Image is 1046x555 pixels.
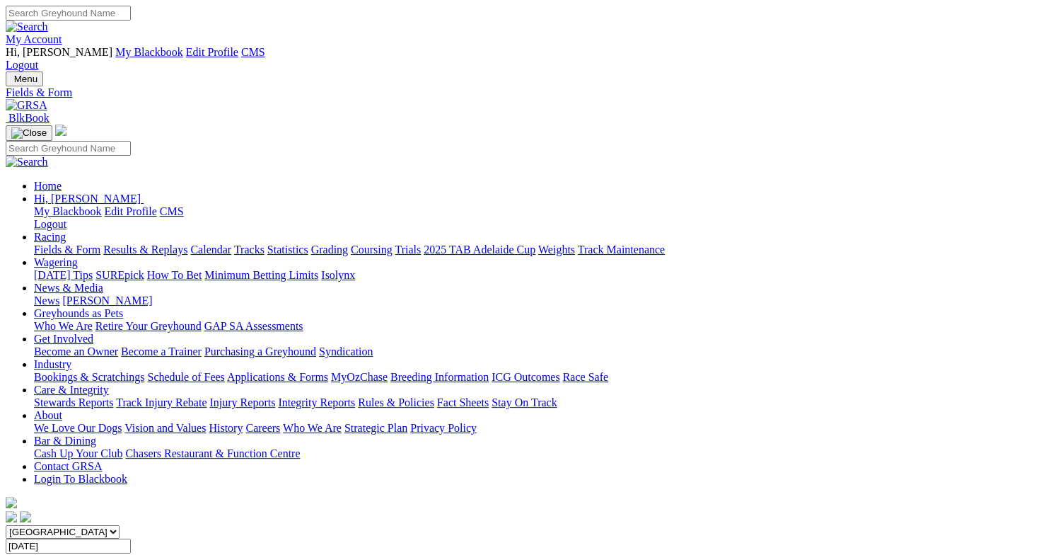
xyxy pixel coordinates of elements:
a: Careers [245,422,280,434]
a: Fields & Form [6,86,1040,99]
a: Calendar [190,244,231,256]
a: About [34,409,62,421]
a: SUREpick [95,269,144,281]
div: Greyhounds as Pets [34,320,1040,333]
span: Menu [14,74,37,84]
a: Retire Your Greyhound [95,320,202,332]
div: Racing [34,244,1040,256]
a: History [209,422,243,434]
a: My Blackbook [34,205,102,217]
div: Care & Integrity [34,396,1040,409]
button: Toggle navigation [6,71,43,86]
a: Get Involved [34,333,93,345]
a: Integrity Reports [278,396,355,408]
a: How To Bet [147,269,202,281]
a: Vision and Values [124,422,206,434]
input: Search [6,141,131,156]
div: Wagering [34,269,1040,282]
a: Industry [34,358,71,370]
a: Fields & Form [34,244,100,256]
a: Home [34,180,62,192]
input: Select date [6,539,131,554]
a: ICG Outcomes [492,371,559,383]
a: Edit Profile [105,205,157,217]
a: CMS [160,205,184,217]
a: Cash Up Your Club [34,447,122,459]
a: Become an Owner [34,345,118,357]
a: Privacy Policy [410,422,477,434]
a: Tracks [234,244,265,256]
img: logo-grsa-white.png [55,125,66,136]
a: Chasers Restaurant & Function Centre [125,447,300,459]
a: Care & Integrity [34,384,109,396]
a: Stay On Track [492,396,557,408]
a: Bar & Dining [34,435,96,447]
img: Close [11,127,47,139]
a: My Account [6,33,62,45]
a: Stewards Reports [34,396,113,408]
a: Contact GRSA [34,460,102,472]
a: Strategic Plan [344,422,407,434]
img: Search [6,21,48,33]
a: Isolynx [321,269,355,281]
a: 2025 TAB Adelaide Cup [424,244,535,256]
a: Who We Are [283,422,342,434]
a: Become a Trainer [121,345,202,357]
a: News & Media [34,282,103,294]
a: Purchasing a Greyhound [204,345,316,357]
img: GRSA [6,99,47,112]
a: Results & Replays [103,244,187,256]
a: Grading [311,244,348,256]
a: MyOzChase [331,371,388,383]
span: BlkBook [8,112,50,124]
img: facebook.svg [6,511,17,522]
a: Login To Blackbook [34,473,127,485]
a: News [34,294,59,307]
a: Race Safe [562,371,608,383]
a: Greyhounds as Pets [34,307,123,319]
a: Racing [34,231,66,243]
div: Bar & Dining [34,447,1040,460]
span: Hi, [PERSON_NAME] [34,193,141,205]
a: Weights [538,244,575,256]
a: Logout [6,59,38,71]
a: [PERSON_NAME] [62,294,152,307]
div: Industry [34,371,1040,384]
div: About [34,422,1040,435]
a: Who We Are [34,320,93,332]
a: Syndication [319,345,373,357]
a: BlkBook [6,112,50,124]
div: Get Involved [34,345,1040,358]
button: Toggle navigation [6,125,52,141]
a: Logout [34,218,66,230]
a: Track Maintenance [578,244,665,256]
a: Injury Reports [209,396,275,408]
a: Coursing [351,244,393,256]
a: GAP SA Assessments [204,320,303,332]
a: Trials [395,244,421,256]
a: Minimum Betting Limits [204,269,318,281]
a: Bookings & Scratchings [34,371,144,383]
a: Edit Profile [186,46,238,58]
a: We Love Our Dogs [34,422,122,434]
input: Search [6,6,131,21]
img: logo-grsa-white.png [6,497,17,508]
div: News & Media [34,294,1040,307]
a: Breeding Information [390,371,489,383]
img: Search [6,156,48,168]
a: [DATE] Tips [34,269,93,281]
a: Statistics [267,244,308,256]
div: My Account [6,46,1040,71]
a: Fact Sheets [437,396,489,408]
div: Hi, [PERSON_NAME] [34,205,1040,231]
a: Wagering [34,256,78,268]
a: Applications & Forms [227,371,328,383]
a: CMS [241,46,265,58]
a: Schedule of Fees [147,371,224,383]
a: Rules & Policies [358,396,434,408]
a: My Blackbook [115,46,183,58]
a: Hi, [PERSON_NAME] [34,193,144,205]
img: twitter.svg [20,511,31,522]
a: Track Injury Rebate [116,396,207,408]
